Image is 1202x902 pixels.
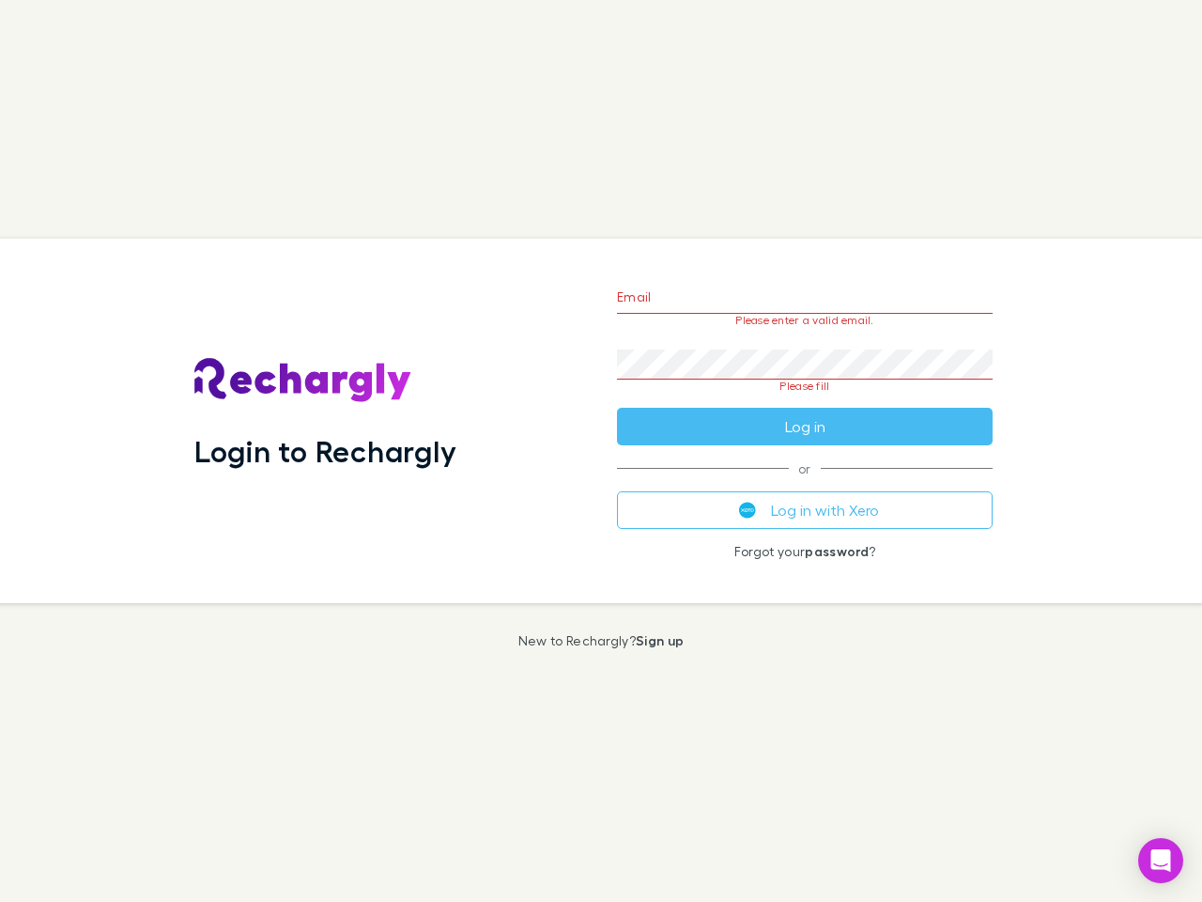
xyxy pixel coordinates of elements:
img: Rechargly's Logo [194,358,412,403]
h1: Login to Rechargly [194,433,456,469]
button: Log in [617,408,993,445]
div: Open Intercom Messenger [1138,838,1183,883]
a: password [805,543,869,559]
button: Log in with Xero [617,491,993,529]
span: or [617,468,993,469]
img: Xero's logo [739,502,756,519]
p: Please fill [617,380,993,393]
p: Forgot your ? [617,544,993,559]
p: Please enter a valid email. [617,314,993,327]
a: Sign up [636,632,684,648]
p: New to Rechargly? [518,633,685,648]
